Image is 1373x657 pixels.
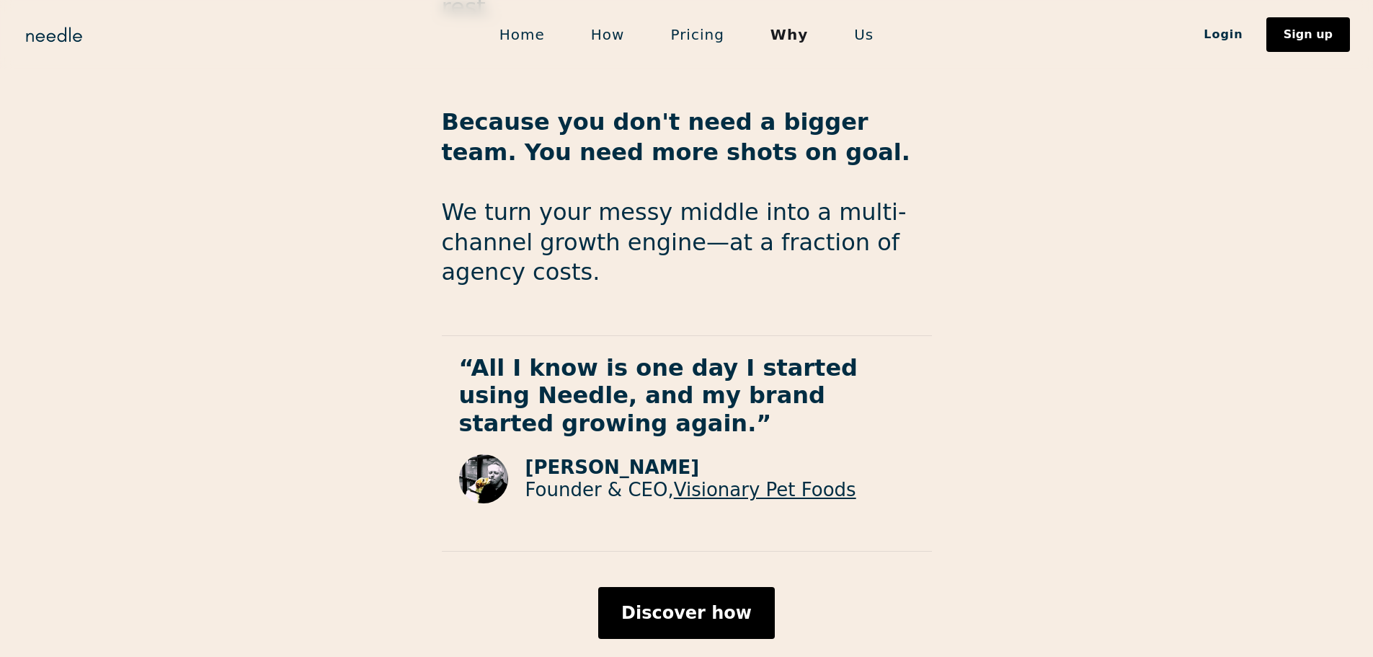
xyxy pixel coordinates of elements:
strong: Because you don't need a bigger team. You need more shots on goal. [442,108,910,166]
a: Why [747,19,831,50]
strong: “All I know is one day I started using Needle, and my brand started growing again.” [459,354,858,437]
a: Us [831,19,897,50]
a: How [568,19,648,50]
a: Pricing [647,19,747,50]
div: Discover how [621,604,752,622]
a: Visionary Pet Foods [674,479,856,501]
a: Sign up [1266,17,1350,52]
p: [PERSON_NAME] [525,457,856,479]
a: Login [1181,22,1266,47]
p: Founder & CEO, [525,479,856,501]
a: Discover how [598,587,775,639]
div: Sign up [1284,29,1333,40]
p: We turn your messy middle into a multi-channel growth engine—at a fraction of agency costs. [442,107,932,288]
a: Home [476,19,568,50]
